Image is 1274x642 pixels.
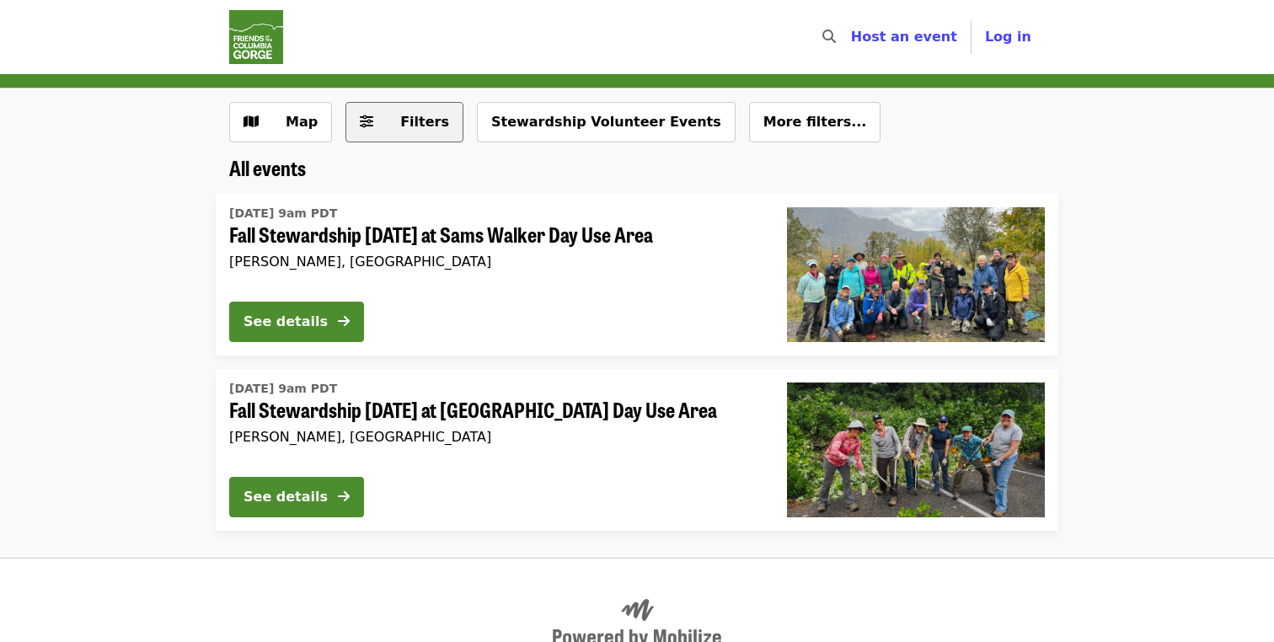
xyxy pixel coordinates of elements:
time: [DATE] 9am PDT [229,205,337,222]
span: Filters [400,114,449,130]
button: See details [229,302,364,342]
i: search icon [822,29,836,45]
div: [PERSON_NAME], [GEOGRAPHIC_DATA] [229,254,760,270]
span: Fall Stewardship [DATE] at Sams Walker Day Use Area [229,222,760,247]
span: Log in [985,29,1031,45]
div: See details [244,312,328,332]
i: map icon [244,114,259,130]
img: Friends Of The Columbia Gorge - Home [229,10,283,64]
div: [PERSON_NAME], [GEOGRAPHIC_DATA] [229,429,760,445]
button: Show map view [229,102,332,142]
i: arrow-right icon [338,313,350,329]
div: See details [244,487,328,507]
button: See details [229,477,364,517]
a: See details for "Fall Stewardship Saturday at Sams Walker Day Use Area" [216,194,1058,356]
button: Log in [972,20,1045,54]
span: Fall Stewardship [DATE] at [GEOGRAPHIC_DATA] Day Use Area [229,398,760,422]
span: Map [286,114,318,130]
input: Search [846,17,859,57]
i: sliders-h icon [360,114,373,130]
button: Filters (0 selected) [345,102,463,142]
i: arrow-right icon [338,489,350,505]
time: [DATE] 9am PDT [229,380,337,398]
a: See details for "Fall Stewardship Saturday at St. Cloud Day Use Area" [216,369,1058,531]
span: More filters... [763,114,867,130]
img: Fall Stewardship Saturday at St. Cloud Day Use Area organized by Friends Of The Columbia Gorge [787,383,1045,517]
a: Host an event [851,29,957,45]
img: Fall Stewardship Saturday at Sams Walker Day Use Area organized by Friends Of The Columbia Gorge [787,207,1045,342]
button: More filters... [749,102,881,142]
button: Stewardship Volunteer Events [477,102,736,142]
span: All events [229,152,306,182]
